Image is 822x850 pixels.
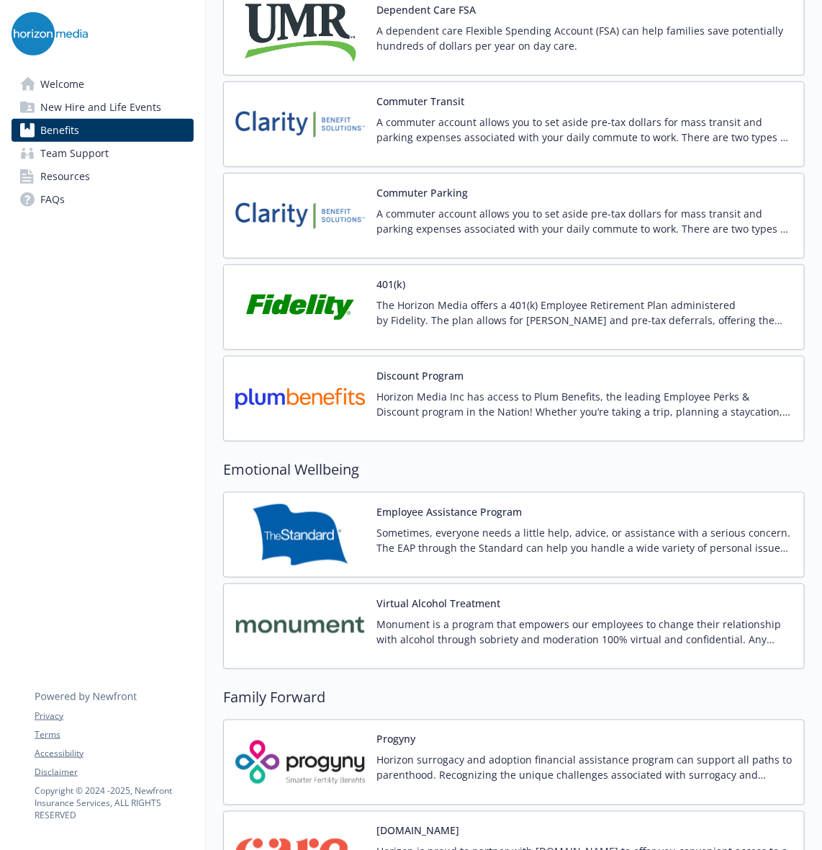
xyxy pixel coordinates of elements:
[235,94,365,155] img: Clarity Benefit Solutions carrier logo
[376,732,415,747] button: Progyny
[376,823,459,838] button: [DOMAIN_NAME]
[40,142,109,165] span: Team Support
[12,96,194,119] a: New Hire and Life Events
[376,389,792,419] p: Horizon Media Inc has access to Plum Benefits, the leading Employee Perks & Discount program in t...
[12,165,194,188] a: Resources
[376,185,468,200] button: Commuter Parking
[12,142,194,165] a: Team Support
[376,504,522,519] button: Employee Assistance Program
[40,73,84,96] span: Welcome
[35,784,193,821] p: Copyright © 2024 - 2025 , Newfront Insurance Services, ALL RIGHTS RESERVED
[235,596,365,657] img: Monument carrier logo
[376,525,792,555] p: Sometimes, everyone needs a little help, advice, or assistance with a serious concern. The EAP th...
[376,297,792,328] p: The Horizon Media offers a 401(k) Employee Retirement Plan administered by Fidelity. The plan all...
[376,753,792,783] p: Horizon surrogacy and adoption financial assistance program can support all paths to parenthood. ...
[12,188,194,211] a: FAQs
[35,766,193,779] a: Disclaimer
[223,459,805,480] h2: Emotional Wellbeing
[35,747,193,760] a: Accessibility
[376,206,792,236] p: A commuter account allows you to set aside pre-tax dollars for mass transit and parking expenses ...
[40,165,90,188] span: Resources
[235,277,365,338] img: Fidelity Investments carrier logo
[40,96,161,119] span: New Hire and Life Events
[35,728,193,741] a: Terms
[376,617,792,647] p: Monument is a program that empowers our employees to change their relationship with alcohol throu...
[12,119,194,142] a: Benefits
[235,732,365,793] img: Progyny carrier logo
[235,2,365,63] img: UMR carrier logo
[376,368,464,383] button: Discount Program
[40,119,79,142] span: Benefits
[235,504,365,565] img: Standard Insurance Company carrier logo
[235,368,365,429] img: plumbenefits carrier logo
[376,115,792,145] p: A commuter account allows you to set aside pre-tax dollars for mass transit and parking expenses ...
[376,277,405,292] button: 401(k)
[376,2,476,17] button: Dependent Care FSA
[376,23,792,53] p: A dependent care Flexible Spending Account (FSA) can help families save potentially hundreds of d...
[376,94,464,109] button: Commuter Transit
[12,73,194,96] a: Welcome
[35,710,193,722] a: Privacy
[40,188,65,211] span: FAQs
[223,686,805,708] h2: Family Forward
[235,185,365,246] img: Clarity Benefit Solutions carrier logo
[376,596,500,611] button: Virtual Alcohol Treatment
